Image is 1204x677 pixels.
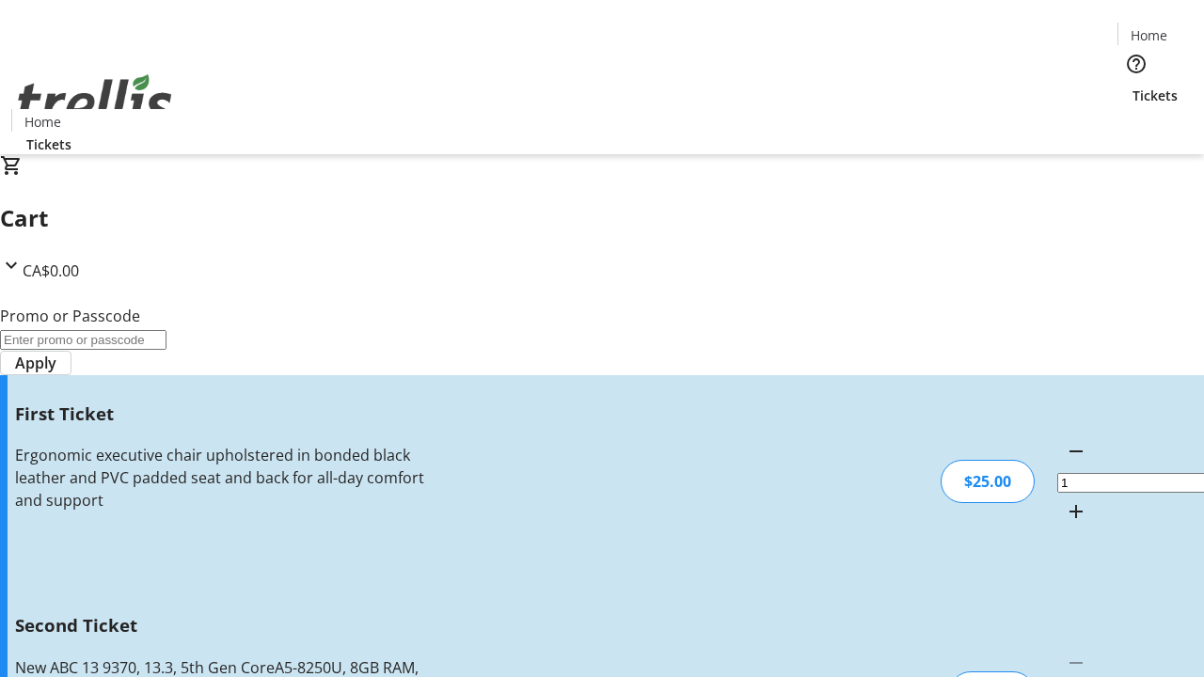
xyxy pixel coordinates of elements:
[1117,45,1155,83] button: Help
[23,260,79,281] span: CA$0.00
[11,54,179,148] img: Orient E2E Organization bmQ0nRot0F's Logo
[941,460,1035,503] div: $25.00
[26,134,71,154] span: Tickets
[15,352,56,374] span: Apply
[15,612,426,638] h3: Second Ticket
[1117,105,1155,143] button: Cart
[1133,86,1178,105] span: Tickets
[1057,493,1095,530] button: Increment by one
[15,444,426,512] div: Ergonomic executive chair upholstered in bonded black leather and PVC padded seat and back for al...
[11,134,87,154] a: Tickets
[15,401,426,427] h3: First Ticket
[1118,25,1179,45] a: Home
[1117,86,1193,105] a: Tickets
[12,112,72,132] a: Home
[1131,25,1167,45] span: Home
[1057,433,1095,470] button: Decrement by one
[24,112,61,132] span: Home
